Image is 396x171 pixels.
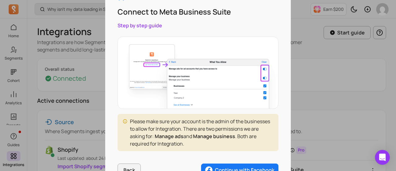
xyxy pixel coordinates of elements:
div: Open Intercom Messenger [375,150,390,165]
p: Connect to Meta Business Suite [118,7,278,17]
img: Meta integration [118,37,278,109]
span: Manage business [193,133,235,140]
a: Step by step guide [118,22,162,29]
span: Manage ads [155,133,183,140]
div: Please make sure your account is the admin of the businesses to allow for Integration. There are ... [130,118,273,147]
